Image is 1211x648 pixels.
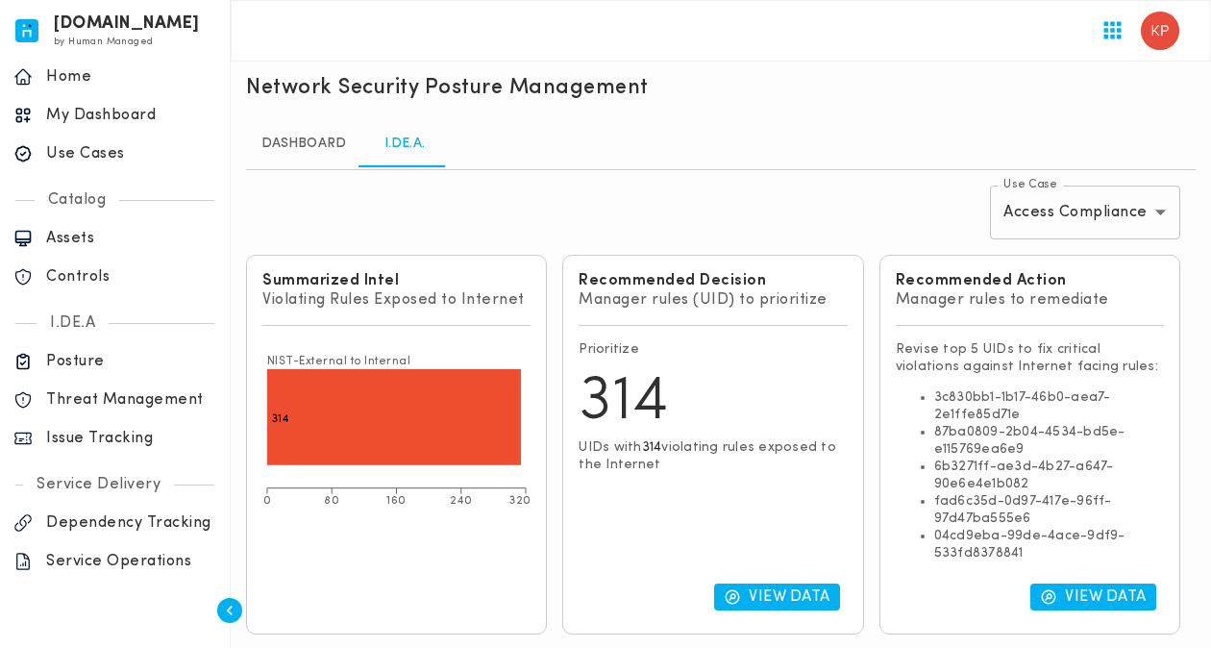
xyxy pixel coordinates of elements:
[272,413,290,425] text: 314
[896,290,1164,310] p: Manager rules to remediate
[450,495,473,507] tspan: 240
[896,341,1164,376] p: Revise top 5 UIDs to fix critical violations against Internet facing rules:
[263,495,272,507] tspan: 0
[1030,584,1156,611] button: View Data
[324,495,339,507] tspan: 80
[46,429,216,448] p: Issue Tracking
[23,475,174,494] p: Service Delivery
[579,290,847,310] p: Manager rules (UID) to prioritize
[1065,587,1147,607] p: View Data
[46,552,216,571] p: Service Operations
[990,186,1180,239] div: Access Compliance
[579,271,847,290] h6: Recommended Decision
[934,459,1164,493] li: 6b3271ff-ae3d-4b27-a647-90e6e4e1b082
[246,75,649,102] h5: Network Security Posture Management
[35,190,120,210] p: Catalog
[386,495,407,507] tspan: 160
[714,584,840,611] button: View Data
[934,389,1164,424] li: 3c830bb1-1b17-46b0-aea7-2e1ffe85d71e
[46,267,216,287] p: Controls
[262,290,531,310] p: Violating Rules Exposed to Internet
[46,144,216,163] p: Use Cases
[579,372,669,434] span: 314
[1133,4,1187,58] button: User
[509,495,531,507] tspan: 320
[934,528,1164,562] li: 04cd9eba-99de-4ace-9df9-533fd8378841
[896,271,1164,290] h6: Recommended Action
[934,424,1164,459] li: 87ba0809-2b04-4534-bd5e-e115769ea6e9
[15,19,38,42] img: invicta.io
[1141,12,1179,50] img: Kenneth P. Gonzales
[267,356,410,367] text: NIST-External to Internal
[54,37,153,47] span: by Human Managed
[37,313,109,333] p: I.DE.A
[749,587,830,607] p: View Data
[46,390,216,410] p: Threat Management
[46,352,216,371] p: Posture
[934,493,1164,528] li: fad6c35d-0d97-417e-96ff-97d47ba555e6
[361,121,448,167] a: I.DE.A.
[46,106,216,125] p: My Dashboard
[1003,177,1057,193] label: Use Case
[579,341,847,359] p: Prioritize
[262,271,531,290] h6: Summarized Intel
[54,17,200,31] h6: [DOMAIN_NAME]
[46,229,216,248] p: Assets
[642,440,662,455] span: 314
[46,67,216,87] p: Home
[46,513,216,533] p: Dependency Tracking
[246,121,361,167] a: Dashboard
[579,439,847,474] p: UIDs with violating rules exposed to the Internet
